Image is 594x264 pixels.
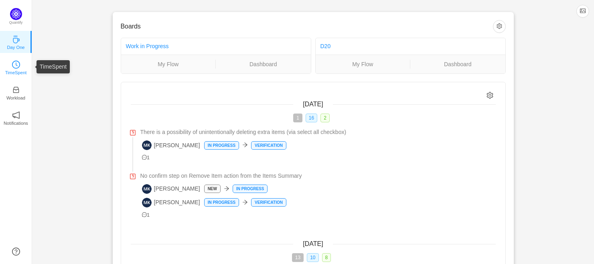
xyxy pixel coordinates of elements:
span: 16 [306,114,317,122]
img: MK [142,198,152,207]
a: There is a possibility of unintentionally deleting extra items (via select all checkbox) [140,128,496,136]
span: 8 [322,253,331,262]
span: There is a possibility of unintentionally deleting extra items (via select all checkbox) [140,128,347,136]
i: icon: arrow-right [242,142,248,148]
p: Notifications [4,120,28,127]
span: [PERSON_NAME] [142,184,200,194]
p: Verification [251,142,286,149]
span: 1 [142,155,150,160]
span: 2 [320,114,330,122]
span: 10 [307,253,318,262]
a: icon: notificationNotifications [12,114,20,122]
p: In Progress [233,185,267,193]
p: TimeSpent [5,69,27,76]
p: Quantify [9,20,23,26]
span: [DATE] [303,240,323,247]
p: Day One [7,44,24,51]
i: icon: setting [487,92,493,99]
p: Workload [6,94,25,102]
a: My Flow [121,60,216,69]
a: D20 [320,43,331,49]
i: icon: message [142,155,147,160]
span: 1 [293,114,302,122]
p: In Progress [205,199,239,206]
img: Quantify [10,8,22,20]
a: Dashboard [410,60,505,69]
span: No confirm step on Remove Item action from the Items Summary [140,172,302,180]
button: icon: setting [493,20,506,33]
p: In Progress [205,142,239,149]
span: [PERSON_NAME] [142,198,200,207]
p: Verification [251,199,286,206]
i: icon: arrow-right [224,186,229,191]
i: icon: notification [12,111,20,119]
span: [DATE] [303,101,323,108]
i: icon: inbox [12,86,20,94]
i: icon: clock-circle [12,61,20,69]
span: 1 [142,212,150,218]
span: [PERSON_NAME] [142,140,200,150]
h3: Boards [121,22,493,30]
span: 13 [292,253,304,262]
button: icon: picture [576,5,589,18]
a: Dashboard [216,60,311,69]
a: icon: question-circle [12,248,20,256]
img: MK [142,140,152,150]
a: icon: clock-circleTimeSpent [12,63,20,71]
a: icon: inboxWorkload [12,88,20,96]
i: icon: arrow-right [242,199,248,205]
i: icon: message [142,212,147,217]
i: icon: coffee [12,35,20,43]
a: My Flow [316,60,410,69]
a: No confirm step on Remove Item action from the Items Summary [140,172,496,180]
a: icon: coffeeDay One [12,38,20,46]
img: MK [142,184,152,194]
a: Work in Progress [126,43,169,49]
p: New [205,185,220,193]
